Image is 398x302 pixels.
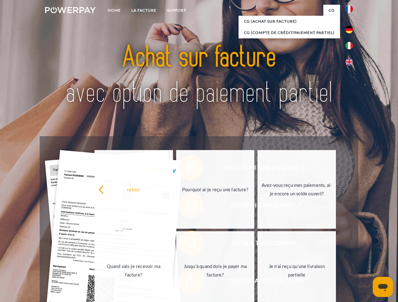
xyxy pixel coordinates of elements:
[180,185,251,193] div: Pourquoi ai-je reçu une facture?
[60,30,338,120] img: title-powerpay_fr.svg
[261,181,332,198] div: Avez-vous reçu mes paiements, ai-je encore un solde ouvert?
[345,58,353,66] img: en
[373,277,393,297] iframe: Bouton de lancement de la fenêtre de messagerie
[162,5,192,16] a: Support
[239,27,340,38] a: CG (Compte de crédit/paiement partiel)
[102,5,126,16] a: Home
[126,5,162,16] a: LA FACTURE
[323,5,340,16] a: CG
[345,26,353,33] img: de
[98,185,169,193] div: retour
[45,7,96,13] img: logo-powerpay-white.svg
[345,42,353,49] img: it
[261,262,332,279] div: Je n'ai reçu qu'une livraison partielle
[180,262,251,279] div: Jusqu'à quand dois-je payer ma facture?
[98,262,169,279] div: Quand vais-je recevoir ma facture?
[345,5,353,13] img: fr
[257,150,336,229] a: Avez-vous reçu mes paiements, ai-je encore un solde ouvert?
[239,16,340,27] a: CG (achat sur facture)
